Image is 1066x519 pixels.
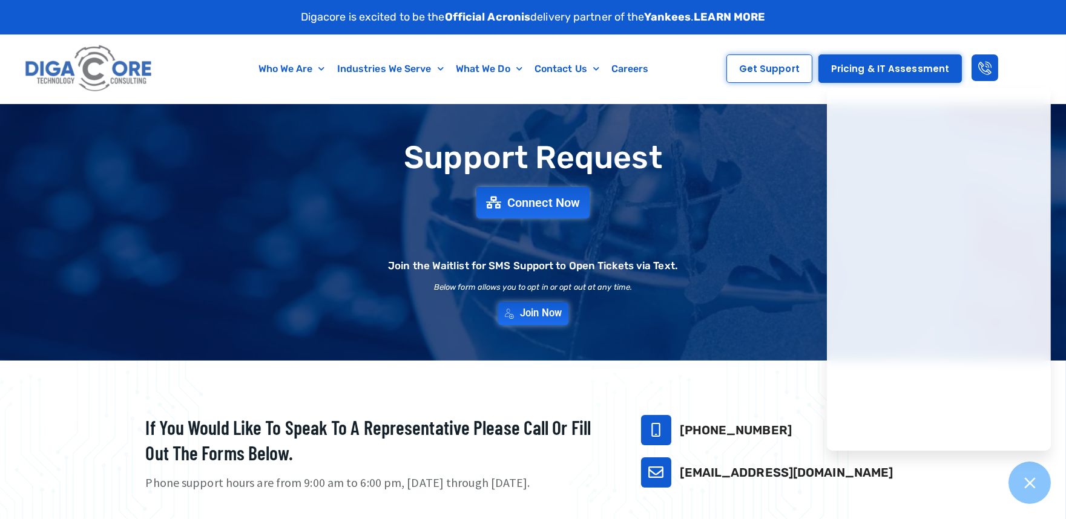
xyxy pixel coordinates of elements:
[827,88,1051,451] iframe: Chatgenie Messenger
[301,9,766,25] p: Digacore is excited to be the delivery partner of the .
[388,261,678,271] h2: Join the Waitlist for SMS Support to Open Tickets via Text.
[818,54,962,83] a: Pricing & IT Assessment
[211,55,696,83] nav: Menu
[445,10,531,24] strong: Official Acronis
[641,457,671,488] a: support@digacore.com
[434,283,633,291] h2: Below form allows you to opt in or opt out at any time.
[331,55,450,83] a: Industries We Serve
[694,10,765,24] a: LEARN MORE
[252,55,331,83] a: Who We Are
[528,55,605,83] a: Contact Us
[22,41,156,97] img: Digacore logo 1
[739,64,800,73] span: Get Support
[605,55,655,83] a: Careers
[507,197,580,209] span: Connect Now
[680,465,893,480] a: [EMAIL_ADDRESS][DOMAIN_NAME]
[680,423,792,437] a: [PHONE_NUMBER]
[450,55,528,83] a: What We Do
[116,140,951,175] h1: Support Request
[146,415,611,465] h2: If you would like to speak to a representative please call or fill out the forms below.
[831,64,949,73] span: Pricing & IT Assessment
[726,54,812,83] a: Get Support
[146,474,611,492] p: Phone support hours are from 9:00 am to 6:00 pm, [DATE] through [DATE].
[476,187,590,218] a: Connect Now
[498,302,568,325] a: Join Now
[645,10,691,24] strong: Yankees
[641,415,671,445] a: 732-646-5725
[520,308,562,319] span: Join Now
